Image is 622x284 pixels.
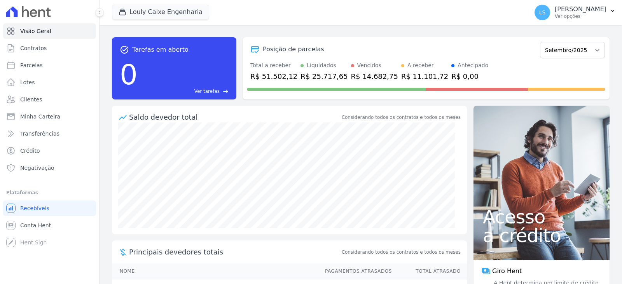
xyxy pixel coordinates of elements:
[20,221,51,229] span: Conta Hent
[301,71,348,82] div: R$ 25.717,65
[3,143,96,159] a: Crédito
[357,61,381,70] div: Vencidos
[141,88,229,95] a: Ver tarefas east
[250,61,297,70] div: Total a receber
[407,61,434,70] div: A receber
[20,96,42,103] span: Clientes
[3,160,96,176] a: Negativação
[263,45,324,54] div: Posição de parcelas
[318,263,392,279] th: Pagamentos Atrasados
[392,263,467,279] th: Total Atrasado
[6,188,93,197] div: Plataformas
[20,78,35,86] span: Lotes
[3,218,96,233] a: Conta Hent
[539,10,546,15] span: LS
[20,164,54,172] span: Negativação
[555,5,606,13] p: [PERSON_NAME]
[20,61,43,69] span: Parcelas
[492,267,522,276] span: Giro Hent
[250,71,297,82] div: R$ 51.502,12
[483,226,600,245] span: a crédito
[20,113,60,120] span: Minha Carteira
[129,112,340,122] div: Saldo devedor total
[20,130,59,138] span: Transferências
[132,45,189,54] span: Tarefas em aberto
[351,71,398,82] div: R$ 14.682,75
[3,75,96,90] a: Lotes
[3,126,96,141] a: Transferências
[3,200,96,216] a: Recebíveis
[458,61,488,70] div: Antecipado
[3,40,96,56] a: Contratos
[129,247,340,257] span: Principais devedores totais
[3,92,96,107] a: Clientes
[483,207,600,226] span: Acesso
[528,2,622,23] button: LS [PERSON_NAME] Ver opções
[3,23,96,39] a: Visão Geral
[342,249,461,256] span: Considerando todos os contratos e todos os meses
[3,109,96,124] a: Minha Carteira
[3,57,96,73] a: Parcelas
[20,44,47,52] span: Contratos
[223,89,229,94] span: east
[112,263,318,279] th: Nome
[451,71,488,82] div: R$ 0,00
[120,54,138,95] div: 0
[20,27,51,35] span: Visão Geral
[20,147,40,155] span: Crédito
[342,114,461,121] div: Considerando todos os contratos e todos os meses
[120,45,129,54] span: task_alt
[112,5,209,19] button: Louly Caixe Engenharia
[401,71,448,82] div: R$ 11.101,72
[194,88,220,95] span: Ver tarefas
[555,13,606,19] p: Ver opções
[307,61,336,70] div: Liquidados
[20,204,49,212] span: Recebíveis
